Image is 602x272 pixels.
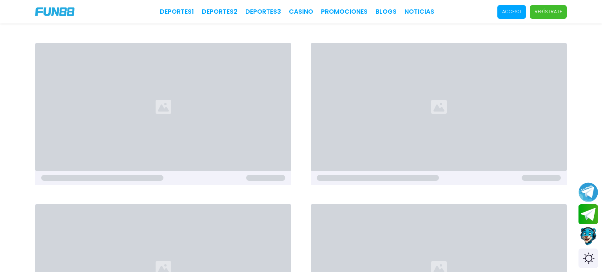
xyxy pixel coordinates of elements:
a: Deportes2 [202,7,238,16]
a: BLOGS [375,7,397,16]
p: Regístrate [535,8,562,15]
a: Promociones [321,7,368,16]
button: Join telegram [578,204,598,225]
button: Join telegram channel [578,182,598,202]
a: Deportes1 [160,7,194,16]
a: NOTICIAS [404,7,434,16]
a: CASINO [289,7,313,16]
a: Deportes3 [245,7,281,16]
p: Acceso [502,8,521,15]
div: Switch theme [578,249,598,268]
button: Contact customer service [578,226,598,247]
img: Company Logo [35,7,74,16]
